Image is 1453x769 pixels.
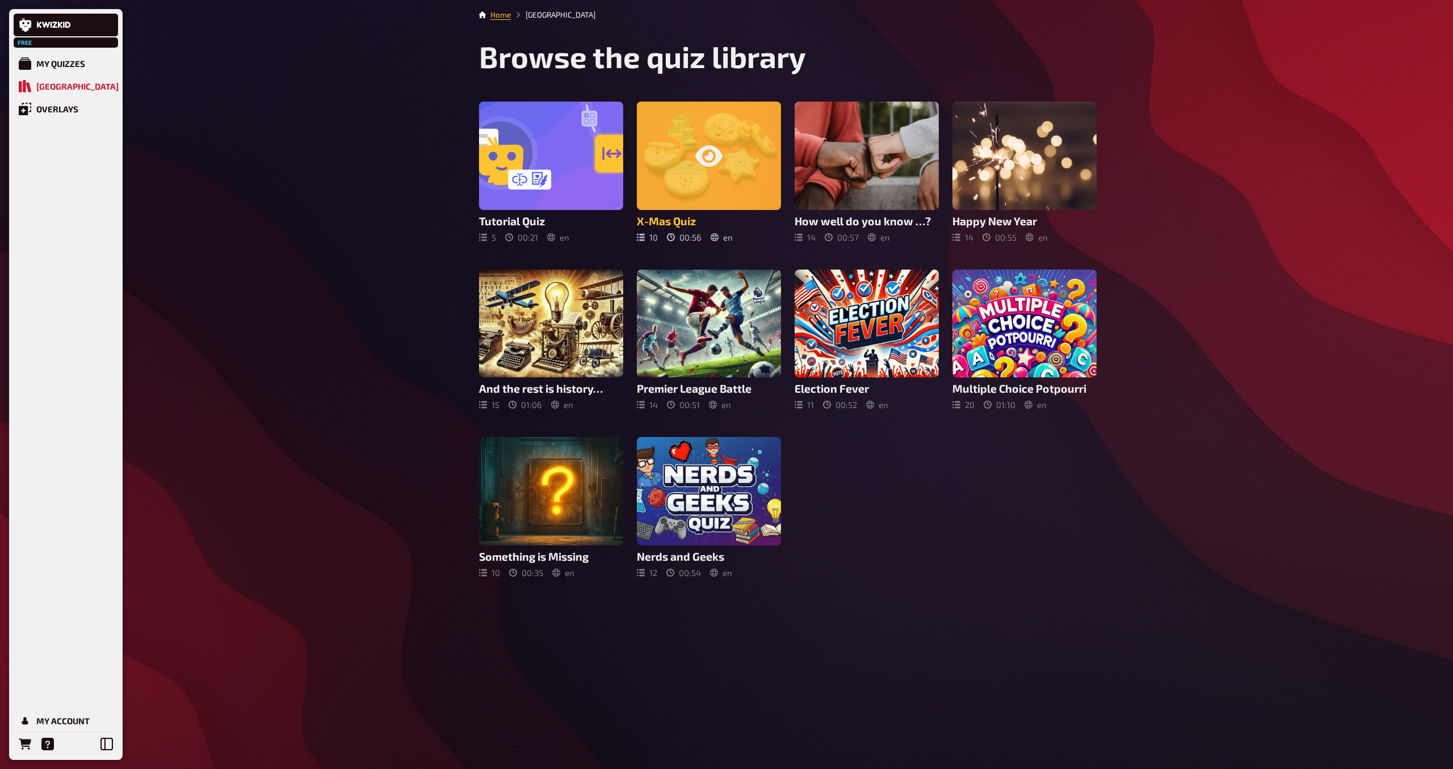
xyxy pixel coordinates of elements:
[479,437,623,578] a: Something is Missing1000:35en
[637,550,781,563] h3: Nerds and Geeks
[547,232,569,242] div: en
[36,81,119,91] div: [GEOGRAPHIC_DATA]
[825,232,859,242] div: 00 : 57
[868,232,890,242] div: en
[795,400,814,410] div: 11
[866,400,888,410] div: en
[14,98,118,120] a: Overlays
[36,733,59,755] a: Help
[637,400,658,410] div: 14
[14,709,118,732] a: My Account
[667,400,700,410] div: 00 : 51
[952,215,1097,228] h3: Happy New Year
[952,232,973,242] div: 14
[795,215,939,228] h3: How well do you know …?
[14,52,118,75] a: My Quizzes
[479,382,623,395] h3: And the rest is history…
[709,400,731,410] div: en
[952,270,1097,410] a: Multiple Choice Potpourri2001:10en
[795,102,939,242] a: How well do you know …?1400:57en
[666,568,701,578] div: 00 : 54
[479,232,496,242] div: 5
[1026,232,1048,242] div: en
[984,400,1015,410] div: 01 : 10
[14,733,36,755] a: Orders
[479,39,1097,74] h1: Browse the quiz library
[551,400,573,410] div: en
[479,270,623,410] a: And the rest is history…1501:06en
[479,102,623,242] a: Tutorial Quiz500:21en
[637,215,781,228] h3: X-Mas Quiz
[711,232,733,242] div: en
[479,215,623,228] h3: Tutorial Quiz
[14,75,118,98] a: Quiz Library
[952,400,975,410] div: 20
[982,232,1017,242] div: 00 : 55
[637,102,781,242] a: X-Mas Quiz1000:56en
[952,382,1097,395] h3: Multiple Choice Potpourri
[36,104,78,114] div: Overlays
[637,232,658,242] div: 10
[637,568,657,578] div: 12
[505,232,538,242] div: 00 : 21
[15,39,35,46] span: Free
[479,400,499,410] div: 15
[795,382,939,395] h3: Election Fever
[509,400,542,410] div: 01 : 06
[36,58,85,69] div: My Quizzes
[637,437,781,578] a: Nerds and Geeks1200:54en
[795,232,816,242] div: 14
[823,400,857,410] div: 00 : 52
[710,568,732,578] div: en
[479,550,623,563] h3: Something is Missing
[795,270,939,410] a: Election Fever1100:52en
[36,716,90,726] div: My Account
[637,382,781,395] h3: Premier League Battle
[479,568,500,578] div: 10
[490,10,511,19] a: Home
[511,9,595,20] li: Quiz Library
[952,102,1097,242] a: Happy New Year1400:55en
[637,270,781,410] a: Premier League Battle1400:51en
[1024,400,1047,410] div: en
[490,9,511,20] li: Home
[552,568,574,578] div: en
[509,568,543,578] div: 00 : 35
[667,232,702,242] div: 00 : 56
